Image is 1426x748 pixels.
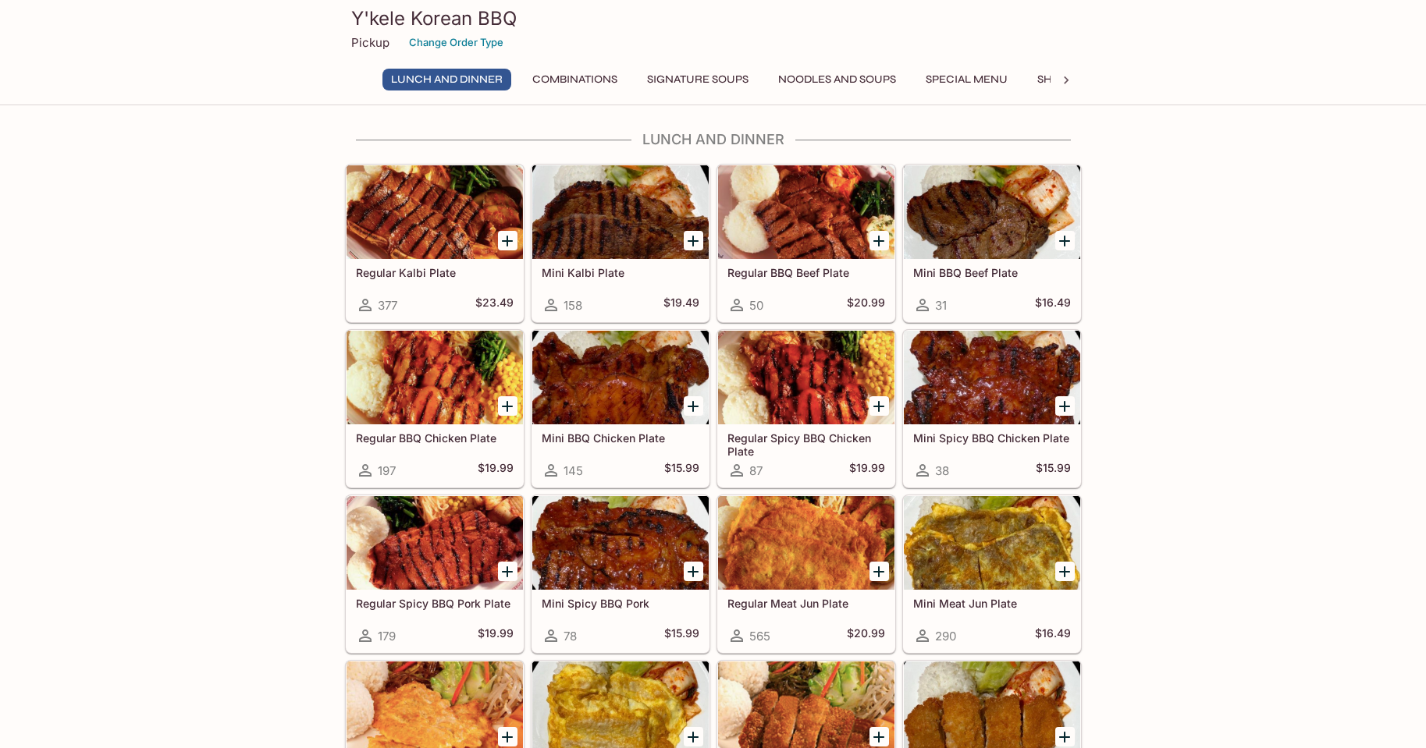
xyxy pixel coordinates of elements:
[498,562,517,581] button: Add Regular Spicy BBQ Pork Plate
[727,597,885,610] h5: Regular Meat Jun Plate
[770,69,905,90] button: Noodles and Soups
[564,298,582,313] span: 158
[351,6,1076,30] h3: Y'kele Korean BBQ
[913,431,1071,445] h5: Mini Spicy BBQ Chicken Plate
[749,298,763,313] span: 50
[478,461,514,480] h5: $19.99
[664,626,699,645] h5: $15.99
[346,330,524,487] a: Regular BBQ Chicken Plate197$19.99
[1055,396,1075,416] button: Add Mini Spicy BBQ Chicken Plate
[346,165,524,322] a: Regular Kalbi Plate377$23.49
[869,727,889,746] button: Add Regular Chicken Katsu Plate
[717,165,895,322] a: Regular BBQ Beef Plate50$20.99
[935,629,956,643] span: 290
[749,629,770,643] span: 565
[717,330,895,487] a: Regular Spicy BBQ Chicken Plate87$19.99
[351,35,389,50] p: Pickup
[532,496,709,590] div: Mini Spicy BBQ Pork
[935,298,947,313] span: 31
[1036,461,1071,480] h5: $15.99
[346,495,524,653] a: Regular Spicy BBQ Pork Plate179$19.99
[869,562,889,581] button: Add Regular Meat Jun Plate
[382,69,511,90] button: Lunch and Dinner
[402,30,510,55] button: Change Order Type
[378,298,397,313] span: 377
[356,431,514,445] h5: Regular BBQ Chicken Plate
[347,331,523,424] div: Regular BBQ Chicken Plate
[524,69,626,90] button: Combinations
[727,266,885,279] h5: Regular BBQ Beef Plate
[913,597,1071,610] h5: Mini Meat Jun Plate
[378,463,396,478] span: 197
[478,626,514,645] h5: $19.99
[663,296,699,314] h5: $19.49
[1035,626,1071,645] h5: $16.49
[684,396,703,416] button: Add Mini BBQ Chicken Plate
[869,231,889,250] button: Add Regular BBQ Beef Plate
[717,495,895,653] a: Regular Meat Jun Plate565$20.99
[904,331,1080,424] div: Mini Spicy BBQ Chicken Plate
[345,131,1082,148] h4: Lunch and Dinner
[1029,69,1140,90] button: Shrimp Combos
[847,296,885,314] h5: $20.99
[727,431,885,457] h5: Regular Spicy BBQ Chicken Plate
[542,431,699,445] h5: Mini BBQ Chicken Plate
[564,463,583,478] span: 145
[684,727,703,746] button: Add Mini Fish Jun Plate
[1035,296,1071,314] h5: $16.49
[664,461,699,480] h5: $15.99
[498,231,517,250] button: Add Regular Kalbi Plate
[532,495,709,653] a: Mini Spicy BBQ Pork78$15.99
[532,165,709,259] div: Mini Kalbi Plate
[347,496,523,590] div: Regular Spicy BBQ Pork Plate
[378,629,396,643] span: 179
[869,396,889,416] button: Add Regular Spicy BBQ Chicken Plate
[498,396,517,416] button: Add Regular BBQ Chicken Plate
[498,727,517,746] button: Add Regular Fish Jun Plate
[917,69,1016,90] button: Special Menu
[904,496,1080,590] div: Mini Meat Jun Plate
[638,69,757,90] button: Signature Soups
[347,165,523,259] div: Regular Kalbi Plate
[564,629,577,643] span: 78
[718,496,894,590] div: Regular Meat Jun Plate
[542,266,699,279] h5: Mini Kalbi Plate
[718,165,894,259] div: Regular BBQ Beef Plate
[532,331,709,424] div: Mini BBQ Chicken Plate
[684,231,703,250] button: Add Mini Kalbi Plate
[749,463,763,478] span: 87
[849,461,885,480] h5: $19.99
[903,495,1081,653] a: Mini Meat Jun Plate290$16.49
[904,165,1080,259] div: Mini BBQ Beef Plate
[475,296,514,314] h5: $23.49
[356,597,514,610] h5: Regular Spicy BBQ Pork Plate
[1055,562,1075,581] button: Add Mini Meat Jun Plate
[718,331,894,424] div: Regular Spicy BBQ Chicken Plate
[935,463,949,478] span: 38
[847,626,885,645] h5: $20.99
[542,597,699,610] h5: Mini Spicy BBQ Pork
[356,266,514,279] h5: Regular Kalbi Plate
[684,562,703,581] button: Add Mini Spicy BBQ Pork
[903,165,1081,322] a: Mini BBQ Beef Plate31$16.49
[913,266,1071,279] h5: Mini BBQ Beef Plate
[1055,727,1075,746] button: Add Mini Chicken Katsu Plate
[903,330,1081,487] a: Mini Spicy BBQ Chicken Plate38$15.99
[532,330,709,487] a: Mini BBQ Chicken Plate145$15.99
[1055,231,1075,250] button: Add Mini BBQ Beef Plate
[532,165,709,322] a: Mini Kalbi Plate158$19.49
